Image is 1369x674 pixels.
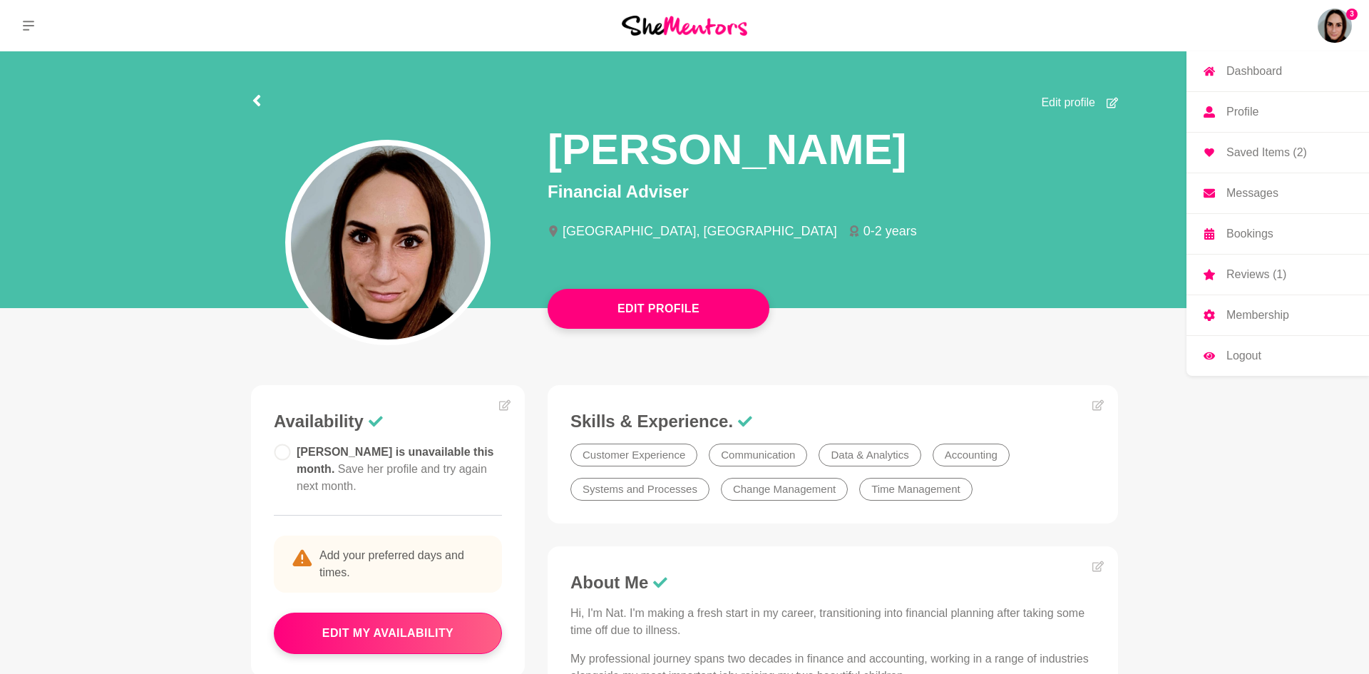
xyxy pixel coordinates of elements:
a: Dashboard [1186,51,1369,91]
img: Natalie Walsh [1318,9,1352,43]
img: She Mentors Logo [622,16,747,35]
p: Financial Adviser [548,179,1118,205]
span: Save her profile and try again next month. [297,463,487,492]
li: [GEOGRAPHIC_DATA], [GEOGRAPHIC_DATA] [548,225,848,238]
p: Saved Items (2) [1226,147,1307,158]
p: Dashboard [1226,66,1282,77]
p: Hi, I'm Nat. I'm making a fresh start in my career, transitioning into financial planning after t... [570,605,1095,639]
p: Membership [1226,310,1289,321]
li: 0-2 years [848,225,928,238]
a: Profile [1186,92,1369,132]
p: Bookings [1226,228,1273,240]
h3: Skills & Experience. [570,411,1095,432]
a: Messages [1186,173,1369,213]
h3: Availability [274,411,502,432]
h1: [PERSON_NAME] [548,123,906,176]
h3: About Me [570,572,1095,593]
p: Logout [1226,350,1261,362]
p: Messages [1226,188,1278,199]
a: Natalie Walsh3DashboardProfileSaved Items (2)MessagesBookingsReviews (1)MembershipLogout [1318,9,1352,43]
button: edit my availability [274,613,502,654]
p: Profile [1226,106,1258,118]
span: [PERSON_NAME] is unavailable this month. [297,446,494,492]
span: 3 [1346,9,1358,20]
a: Bookings [1186,214,1369,254]
a: Saved Items (2) [1186,133,1369,173]
p: Add your preferred days and times. [274,536,502,593]
span: Edit profile [1041,94,1095,111]
button: Edit Profile [548,289,769,329]
a: Reviews (1) [1186,255,1369,295]
p: Reviews (1) [1226,269,1286,280]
